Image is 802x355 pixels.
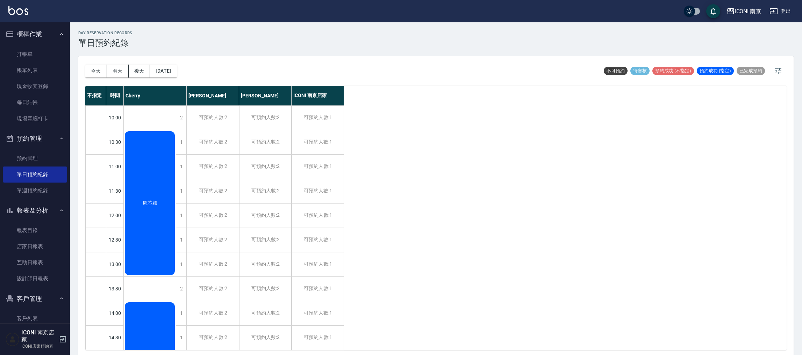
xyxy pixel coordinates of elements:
[141,200,159,206] span: 周芯穎
[106,276,124,301] div: 13:30
[6,332,20,346] img: Person
[292,252,344,276] div: 可預約人數:1
[3,238,67,254] a: 店家日報表
[3,290,67,308] button: 客戶管理
[187,155,239,179] div: 可預約人數:2
[106,301,124,325] div: 14:00
[292,326,344,350] div: 可預約人數:1
[78,31,133,35] h2: day Reservation records
[239,204,291,228] div: 可預約人數:2
[239,179,291,203] div: 可預約人數:2
[187,277,239,301] div: 可預約人數:2
[3,310,67,326] a: 客戶列表
[292,86,344,105] div: ICONI 南京店家
[106,252,124,276] div: 13:00
[21,329,57,343] h5: ICONI 南京店家
[239,155,291,179] div: 可預約人數:2
[292,106,344,130] div: 可預約人數:1
[3,111,67,127] a: 現場電腦打卡
[239,301,291,325] div: 可預約人數:2
[106,105,124,130] div: 10:00
[187,106,239,130] div: 可預約人數:2
[150,65,177,77] button: [DATE]
[239,228,291,252] div: 可預約人數:2
[106,130,124,154] div: 10:30
[239,252,291,276] div: 可預約人數:2
[106,179,124,203] div: 11:30
[176,326,186,350] div: 1
[187,86,239,105] div: [PERSON_NAME]
[706,4,720,18] button: save
[176,204,186,228] div: 1
[3,222,67,238] a: 報表目錄
[737,68,765,74] span: 已完成預約
[78,38,133,48] h3: 單日預約紀錄
[8,6,28,15] img: Logo
[239,326,291,350] div: 可預約人數:2
[187,179,239,203] div: 可預約人數:2
[604,68,628,74] span: 不可預約
[187,252,239,276] div: 可預約人數:2
[630,68,650,74] span: 待審核
[292,204,344,228] div: 可預約人數:1
[176,228,186,252] div: 1
[3,78,67,94] a: 現金收支登錄
[652,68,694,74] span: 預約成功 (不指定)
[176,179,186,203] div: 1
[176,106,186,130] div: 2
[106,203,124,228] div: 12:00
[129,65,150,77] button: 後天
[239,130,291,154] div: 可預約人數:2
[3,25,67,43] button: 櫃檯作業
[124,86,187,105] div: Cherry
[292,301,344,325] div: 可預約人數:1
[3,183,67,199] a: 單週預約紀錄
[106,86,124,105] div: 時間
[187,228,239,252] div: 可預約人數:2
[107,65,129,77] button: 明天
[292,179,344,203] div: 可預約人數:1
[724,4,764,19] button: ICONI 南京
[292,130,344,154] div: 可預約人數:1
[239,106,291,130] div: 可預約人數:2
[3,271,67,287] a: 設計師日報表
[176,155,186,179] div: 1
[239,277,291,301] div: 可預約人數:2
[176,277,186,301] div: 2
[3,62,67,78] a: 帳單列表
[3,130,67,148] button: 預約管理
[176,301,186,325] div: 1
[176,130,186,154] div: 1
[697,68,734,74] span: 預約成功 (指定)
[176,252,186,276] div: 1
[3,201,67,220] button: 報表及分析
[106,228,124,252] div: 12:30
[106,325,124,350] div: 14:30
[187,130,239,154] div: 可預約人數:2
[187,326,239,350] div: 可預約人數:2
[292,155,344,179] div: 可預約人數:1
[292,277,344,301] div: 可預約人數:1
[767,5,794,18] button: 登出
[21,343,57,349] p: ICONI店家預約表
[735,7,761,16] div: ICONI 南京
[187,301,239,325] div: 可預約人數:2
[3,150,67,166] a: 預約管理
[187,204,239,228] div: 可預約人數:2
[106,154,124,179] div: 11:00
[3,254,67,271] a: 互助日報表
[85,65,107,77] button: 今天
[85,86,106,105] div: 不指定
[3,94,67,110] a: 每日結帳
[3,46,67,62] a: 打帳單
[3,167,67,183] a: 單日預約紀錄
[292,228,344,252] div: 可預約人數:1
[239,86,292,105] div: [PERSON_NAME]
